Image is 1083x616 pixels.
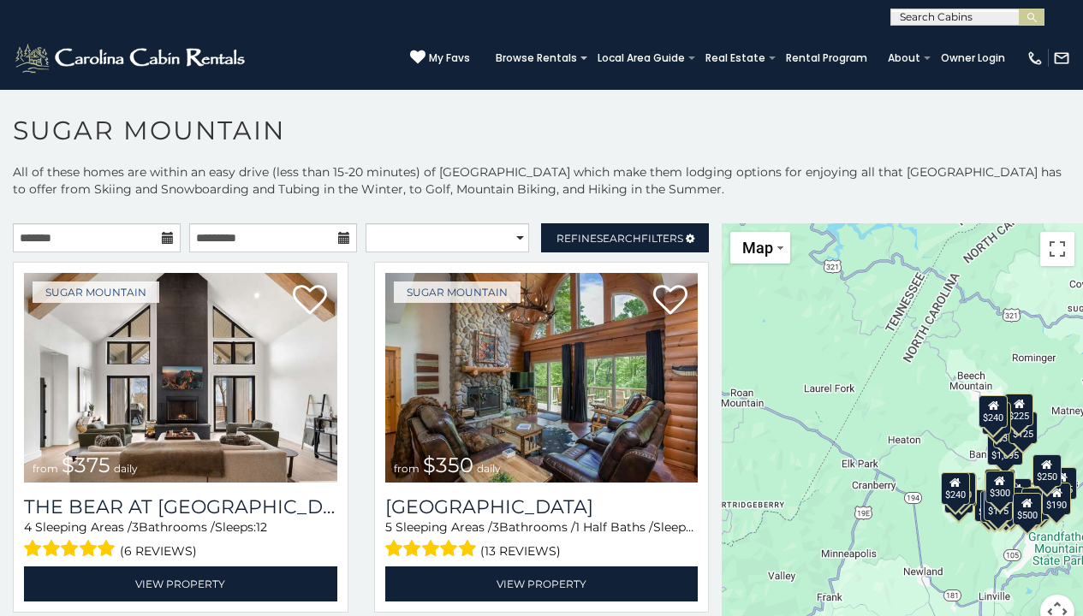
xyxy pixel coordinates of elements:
[132,519,139,535] span: 3
[293,283,327,319] a: Add to favorites
[1032,454,1062,487] div: $250
[879,46,929,70] a: About
[24,273,337,483] img: The Bear At Sugar Mountain
[24,566,337,601] a: View Property
[385,495,699,518] a: [GEOGRAPHIC_DATA]
[24,495,337,518] h3: The Bear At Sugar Mountain
[385,519,392,535] span: 5
[653,283,687,319] a: Add to favorites
[742,239,773,257] span: Map
[589,46,693,70] a: Local Area Guide
[694,519,705,535] span: 12
[385,273,699,483] a: Grouse Moor Lodge from $350 daily
[24,495,337,518] a: The Bear At [GEOGRAPHIC_DATA]
[980,490,1009,523] div: $155
[1048,467,1077,500] div: $155
[62,453,110,477] span: $375
[697,46,774,70] a: Real Estate
[985,471,1015,503] div: $300
[385,495,699,518] h3: Grouse Moor Lodge
[385,518,699,562] div: Sleeping Areas / Bathrooms / Sleeps:
[33,462,58,475] span: from
[477,462,501,475] span: daily
[120,540,197,562] span: (6 reviews)
[385,273,699,483] img: Grouse Moor Lodge
[429,50,470,66] span: My Favs
[492,519,499,535] span: 3
[1004,394,1033,426] div: $225
[33,281,159,303] a: Sugar Mountain
[1042,483,1071,515] div: $190
[979,395,1008,428] div: $240
[13,41,250,75] img: White-1-2.png
[575,519,653,535] span: 1 Half Baths /
[114,462,138,475] span: daily
[932,46,1014,70] a: Owner Login
[597,232,641,245] span: Search
[987,433,1023,465] div: $1,095
[256,519,267,535] span: 12
[24,518,337,562] div: Sleeping Areas / Bathrooms / Sleeps:
[423,453,473,477] span: $350
[1040,232,1074,266] button: Toggle fullscreen view
[1013,493,1042,525] div: $500
[385,566,699,601] a: View Property
[24,519,32,535] span: 4
[394,462,420,475] span: from
[1003,478,1032,511] div: $200
[730,232,790,264] button: Change map style
[985,469,1014,501] div: $190
[1009,412,1038,444] div: $125
[1021,488,1050,520] div: $195
[541,223,709,252] a: RefineSearchFilters
[410,50,470,67] a: My Favs
[394,281,521,303] a: Sugar Mountain
[480,540,561,562] span: (13 reviews)
[941,472,970,505] div: $240
[487,46,586,70] a: Browse Rentals
[24,273,337,483] a: The Bear At Sugar Mountain from $375 daily
[1053,50,1070,67] img: mail-regular-white.png
[984,489,1013,521] div: $175
[556,232,683,245] span: Refine Filters
[1026,50,1044,67] img: phone-regular-white.png
[777,46,876,70] a: Rental Program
